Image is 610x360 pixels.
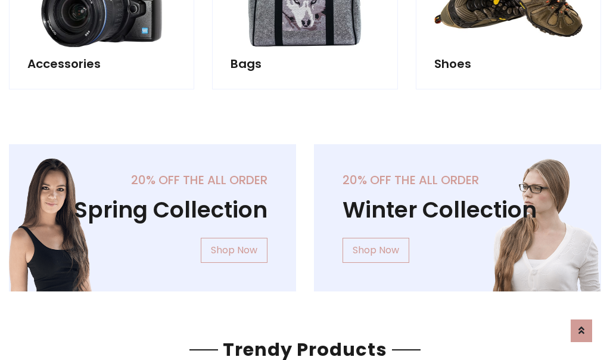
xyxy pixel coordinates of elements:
[343,238,409,263] a: Shop Now
[434,57,583,71] h5: Shoes
[201,238,267,263] a: Shop Now
[343,197,572,224] h1: Winter Collection
[231,57,379,71] h5: Bags
[27,57,176,71] h5: Accessories
[343,173,572,187] h5: 20% off the all order
[38,173,267,187] h5: 20% off the all order
[38,197,267,224] h1: Spring Collection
